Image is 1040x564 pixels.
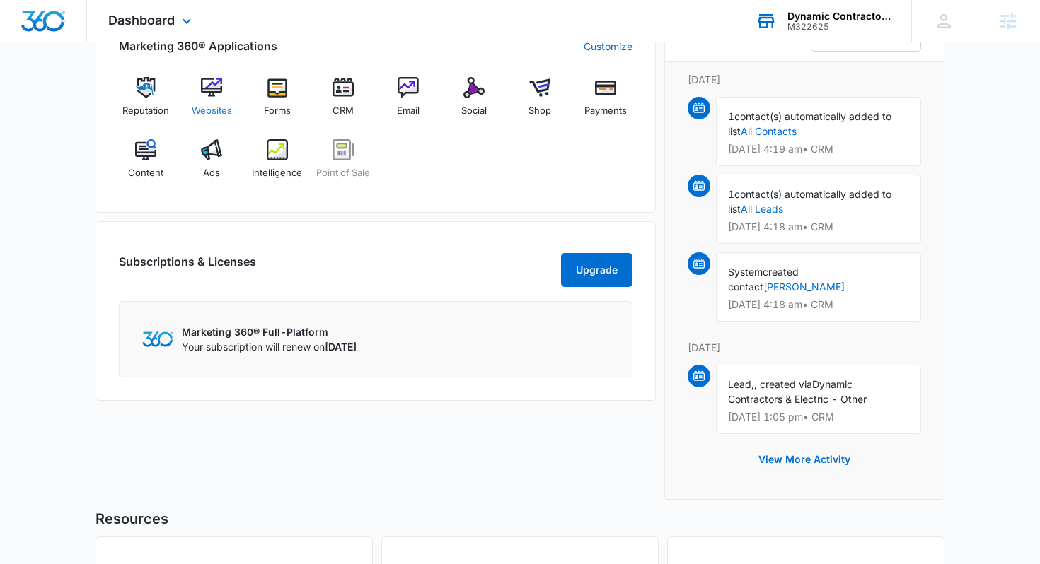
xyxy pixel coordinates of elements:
a: Email [381,77,436,128]
span: Lead, [728,378,754,390]
p: [DATE] [688,72,921,87]
span: Email [397,104,420,118]
a: Point of Sale [316,139,370,190]
span: Payments [584,104,627,118]
span: Shop [528,104,551,118]
h2: Marketing 360® Applications [119,37,277,54]
span: CRM [333,104,354,118]
span: Social [461,104,487,118]
a: Content [119,139,173,190]
span: Intelligence [252,166,302,180]
a: Reputation [119,77,173,128]
p: [DATE] 1:05 pm • CRM [728,412,909,422]
h5: Resources [96,508,944,529]
span: contact(s) automatically added to list [728,188,891,215]
a: Ads [185,139,239,190]
span: , created via [754,378,812,390]
h2: Subscriptions & Licenses [119,253,256,281]
span: System [728,266,763,278]
p: [DATE] [688,340,921,355]
div: account id [787,22,891,32]
a: Payments [578,77,632,128]
a: Intelligence [250,139,305,190]
p: [DATE] 4:18 am • CRM [728,222,909,232]
p: Marketing 360® Full-Platform [182,324,357,339]
span: Point of Sale [316,166,370,180]
span: 1 [728,188,734,200]
a: Shop [513,77,567,128]
span: Ads [203,166,220,180]
span: Content [128,166,163,180]
a: All Contacts [741,125,797,137]
p: [DATE] 4:18 am • CRM [728,300,909,310]
span: 1 [728,110,734,122]
span: Websites [192,104,232,118]
span: created contact [728,266,799,293]
span: Reputation [122,104,169,118]
p: [DATE] 4:19 am • CRM [728,144,909,154]
button: Upgrade [561,253,632,287]
img: Marketing 360 Logo [142,331,173,346]
p: Your subscription will renew on [182,339,357,354]
a: Websites [185,77,239,128]
span: Dashboard [108,13,175,28]
a: Social [447,77,502,128]
a: Customize [584,39,632,54]
a: CRM [316,77,370,128]
span: Forms [264,104,291,118]
a: [PERSON_NAME] [763,281,845,293]
span: [DATE] [325,341,357,353]
a: Forms [250,77,305,128]
button: View More Activity [744,442,865,476]
div: account name [787,11,891,22]
span: contact(s) automatically added to list [728,110,891,137]
a: All Leads [741,203,783,215]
